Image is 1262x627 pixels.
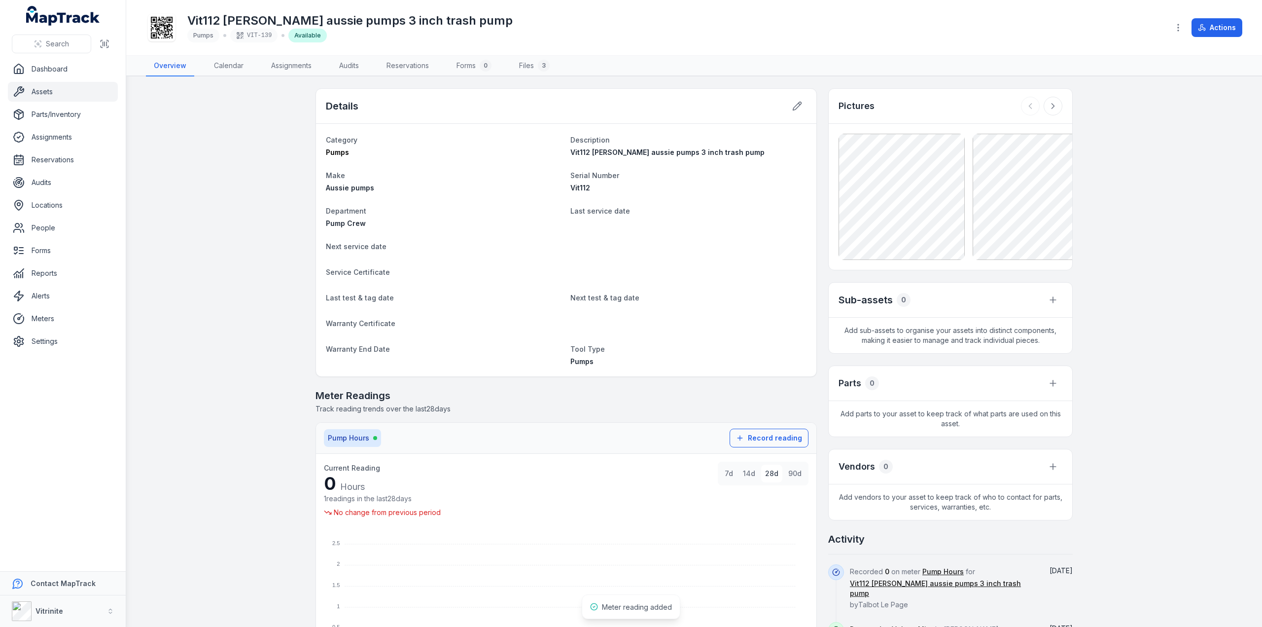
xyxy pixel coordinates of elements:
[8,263,118,283] a: Reports
[602,603,672,611] span: Meter reading added
[326,171,345,180] span: Make
[570,184,590,192] span: Vit112
[829,401,1072,437] span: Add parts to your asset to keep track of what parts are used on this asset.
[324,494,441,504] div: 1 readings in the last 28 days
[570,207,630,215] span: Last service date
[324,464,380,472] span: Current Reading
[263,56,319,76] a: Assignments
[570,136,610,144] span: Description
[326,319,395,328] span: Warranty Certificate
[193,32,213,39] span: Pumps
[334,508,441,517] span: No change from previous period
[324,474,441,494] div: 0
[337,561,340,567] tspan: 2
[379,56,437,76] a: Reservations
[8,105,118,124] a: Parts/Inventory
[8,82,118,102] a: Assets
[8,309,118,329] a: Meters
[8,195,118,215] a: Locations
[570,357,594,366] span: Pumps
[332,582,340,588] tspan: 1.5
[326,268,390,276] span: Service Certificate
[8,59,118,79] a: Dashboard
[538,60,550,72] div: 3
[748,433,802,443] span: Record reading
[326,148,349,156] span: Pumps
[865,376,879,390] div: 0
[337,603,340,609] tspan: 1
[326,207,366,215] span: Department
[288,29,327,42] div: Available
[829,484,1072,520] span: Add vendors to your asset to keep track of who to contact for parts, services, warranties, etc.
[326,242,386,251] span: Next service date
[326,184,374,192] span: Aussie pumps
[922,567,964,577] a: Pump Hours
[1050,566,1073,575] span: [DATE]
[839,99,875,113] h3: Pictures
[12,35,91,53] button: Search
[739,465,759,482] button: 14d
[570,171,619,180] span: Serial Number
[8,150,118,170] a: Reservations
[206,56,251,76] a: Calendar
[315,389,817,403] h2: Meter Readings
[8,332,118,351] a: Settings
[839,376,861,390] h3: Parts
[730,429,808,447] button: Record reading
[8,286,118,306] a: Alerts
[146,56,194,76] a: Overview
[187,13,513,29] h1: Vit112 [PERSON_NAME] aussie pumps 3 inch trash pump
[315,405,451,413] span: Track reading trends over the last 28 days
[829,318,1072,353] span: Add sub-assets to organise your assets into distinct components, making it easier to manage and t...
[839,293,893,307] h2: Sub-assets
[1192,18,1242,37] button: Actions
[8,173,118,192] a: Audits
[328,433,369,443] span: Pump Hours
[8,218,118,238] a: People
[326,345,390,353] span: Warranty End Date
[480,60,491,72] div: 0
[449,56,499,76] a: Forms0
[8,127,118,147] a: Assignments
[8,241,118,260] a: Forms
[850,567,1035,609] span: Recorded on meter for by Talbot Le Page
[331,56,367,76] a: Audits
[1050,566,1073,575] time: 07/10/2025, 1:58:06 pm
[784,465,806,482] button: 90d
[828,532,865,546] h2: Activity
[897,293,911,307] div: 0
[879,460,893,474] div: 0
[340,481,365,492] span: Hours
[326,219,366,227] span: Pump Crew
[570,148,765,156] span: Vit112 [PERSON_NAME] aussie pumps 3 inch trash pump
[570,294,639,302] span: Next test & tag date
[839,460,875,474] h3: Vendors
[761,465,782,482] button: 28d
[326,136,357,144] span: Category
[35,607,63,615] strong: Vitrinite
[885,567,889,576] span: 0
[326,294,394,302] span: Last test & tag date
[46,39,69,49] span: Search
[31,579,96,588] strong: Contact MapTrack
[26,6,100,26] a: MapTrack
[326,99,358,113] h2: Details
[324,429,381,447] button: Pump Hours
[511,56,558,76] a: Files3
[332,540,340,546] tspan: 2.5
[721,465,737,482] button: 7d
[850,579,1035,598] a: Vit112 [PERSON_NAME] aussie pumps 3 inch trash pump
[570,345,605,353] span: Tool Type
[230,29,278,42] div: VIT-139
